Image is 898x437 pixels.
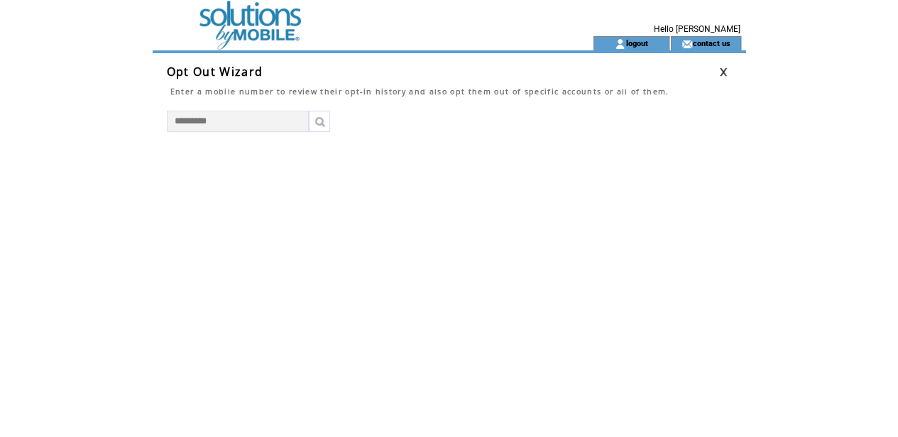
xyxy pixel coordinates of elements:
[692,38,730,48] a: contact us
[681,38,692,50] img: contact_us_icon.gif
[170,87,669,96] span: Enter a mobile number to review their opt-in history and also opt them out of specific accounts o...
[167,64,263,79] span: Opt Out Wizard
[654,24,740,34] span: Hello [PERSON_NAME]
[615,38,625,50] img: account_icon.gif
[625,38,647,48] a: logout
